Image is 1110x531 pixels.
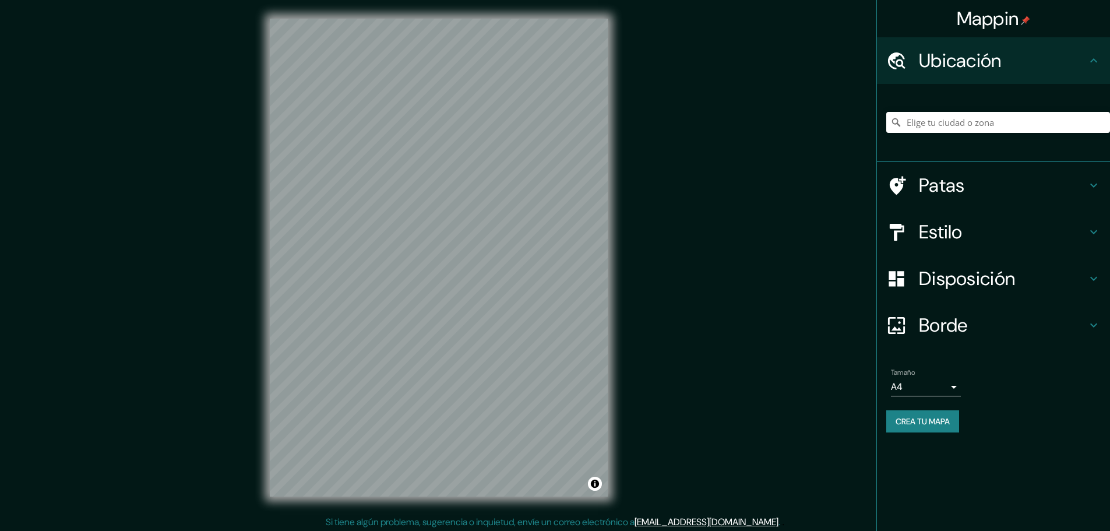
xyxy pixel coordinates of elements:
[891,378,961,396] div: A4
[896,416,950,427] font: Crea tu mapa
[877,209,1110,255] div: Estilo
[877,255,1110,302] div: Disposición
[326,516,635,528] font: Si tiene algún problema, sugerencia o inquietud, envíe un correo electrónico a
[270,19,608,497] canvas: Mapa
[780,515,782,528] font: .
[782,515,784,528] font: .
[919,266,1015,291] font: Disposición
[635,516,778,528] a: [EMAIL_ADDRESS][DOMAIN_NAME]
[919,313,968,337] font: Borde
[891,368,915,377] font: Tamaño
[886,410,959,432] button: Crea tu mapa
[877,162,1110,209] div: Patas
[877,302,1110,349] div: Borde
[1006,486,1097,518] iframe: Help widget launcher
[919,173,965,198] font: Patas
[957,6,1019,31] font: Mappin
[877,37,1110,84] div: Ubicación
[919,220,963,244] font: Estilo
[778,516,780,528] font: .
[886,112,1110,133] input: Elige tu ciudad o zona
[1021,16,1030,25] img: pin-icon.png
[891,381,903,393] font: A4
[919,48,1002,73] font: Ubicación
[588,477,602,491] button: Activar o desactivar atribución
